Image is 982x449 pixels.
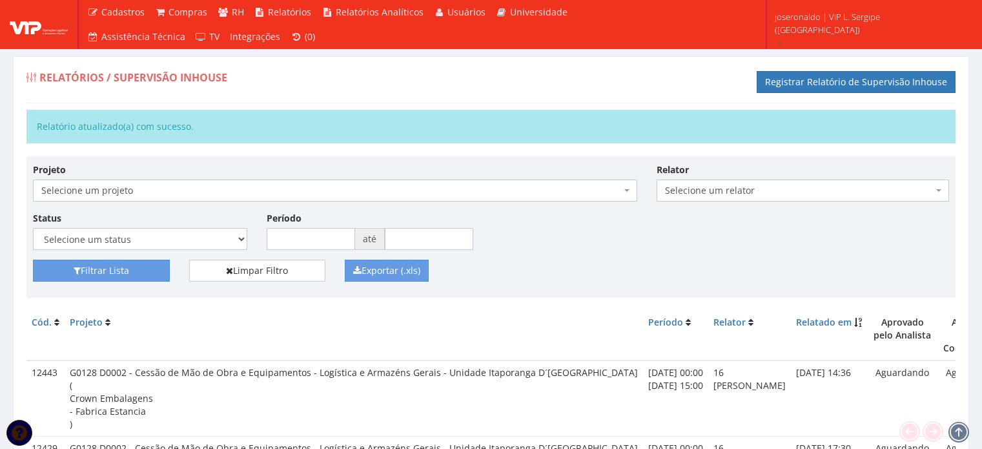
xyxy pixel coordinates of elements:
span: Selecione um projeto [33,180,637,202]
span: até [355,228,385,250]
span: Relatórios [268,6,311,18]
a: Período [648,316,683,328]
a: Registrar Relatório de Supervisão Inhouse [757,71,956,93]
img: logo [10,15,68,34]
a: (0) [285,25,320,49]
a: TV [190,25,225,49]
span: TV [209,30,220,43]
span: Selecione um relator [665,184,933,197]
div: Relatório atualizado(a) com sucesso. [26,110,956,143]
label: Relator [657,163,689,176]
a: Integrações [225,25,285,49]
span: Relatórios Analíticos [336,6,424,18]
span: Selecione um relator [657,180,949,202]
a: Cód. [32,316,52,328]
span: (0) [305,30,315,43]
span: Usuários [447,6,486,18]
label: Status [33,212,61,225]
a: Projeto [70,316,103,328]
th: Aprovado pelo Analista [867,311,937,360]
td: [DATE] 14:36 [791,360,867,436]
span: Selecione um projeto [41,184,621,197]
span: Integrações [230,30,280,43]
span: Universidade [510,6,568,18]
td: G0128 D0002 - Cessão de Mão de Obra e Equipamentos - Logística e Armazéns Gerais - Unidade Itapor... [65,360,643,436]
span: Relatórios / Supervisão Inhouse [39,70,227,85]
label: Período [267,212,302,225]
a: Assistência Técnica [82,25,190,49]
button: Filtrar Lista [33,260,170,282]
td: 12443 [26,360,65,436]
td: 16 [PERSON_NAME] [708,360,791,436]
a: Limpar Filtro [189,260,326,282]
td: Aguardando [867,360,937,436]
span: Cadastros [101,6,145,18]
label: Projeto [33,163,66,176]
a: Relatado em [796,316,852,328]
button: Exportar (.xls) [345,260,429,282]
span: Compras [169,6,207,18]
span: Assistência Técnica [101,30,185,43]
span: RH [232,6,244,18]
span: joseronaldo | VIP L. Sergipe ([GEOGRAPHIC_DATA]) [775,10,965,36]
td: [DATE] 00:00 [DATE] 15:00 [643,360,708,436]
a: Relator [713,316,746,328]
